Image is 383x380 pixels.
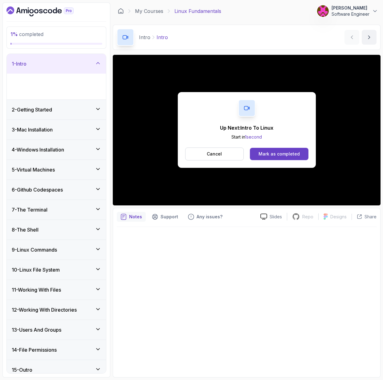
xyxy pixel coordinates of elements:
button: 5-Virtual Machines [7,160,106,180]
span: 1 % [10,31,18,37]
h3: 5 - Virtual Machines [12,166,55,173]
button: 6-Github Codespaces [7,180,106,200]
p: Start in [220,134,273,140]
button: 4-Windows Installation [7,140,106,160]
p: Repo [302,214,313,220]
button: previous content [344,30,359,45]
button: 12-Working With Directories [7,300,106,320]
button: 10-Linux File System [7,260,106,280]
a: Dashboard [118,8,124,14]
div: Mark as completed [259,151,300,157]
button: Cancel [185,148,244,160]
h3: 1 - Intro [12,60,26,67]
button: Support button [148,212,182,222]
button: 13-Users And Groups [7,320,106,340]
p: Intro [139,34,150,41]
h3: 15 - Outro [12,366,32,374]
button: Mark as completed [250,148,308,160]
h3: 7 - The Terminal [12,206,47,213]
button: 15-Outro [7,360,106,380]
h3: 6 - Github Codespaces [12,186,63,193]
a: My Courses [135,7,163,15]
button: Share [352,214,377,220]
p: Any issues? [197,214,222,220]
span: 1 second [245,134,262,139]
p: Slides [270,214,282,220]
p: Share [365,214,377,220]
p: [PERSON_NAME] [332,5,369,11]
button: 8-The Shell [7,220,106,240]
button: 11-Working With Files [7,280,106,300]
button: next content [362,30,377,45]
h3: 9 - Linux Commands [12,246,57,253]
p: Intro [157,34,168,41]
p: Software Engineer [332,11,369,17]
button: 14-File Permissions [7,340,106,360]
button: notes button [117,212,146,222]
h3: 8 - The Shell [12,226,39,233]
h3: 10 - Linux File System [12,266,60,273]
button: 1-Intro [7,54,106,74]
h3: 3 - Mac Installation [12,126,53,133]
h3: 13 - Users And Groups [12,326,61,334]
img: user profile image [317,5,329,17]
h3: 14 - File Permissions [12,346,57,354]
button: Feedback button [184,212,226,222]
button: 9-Linux Commands [7,240,106,260]
p: Notes [129,214,142,220]
button: user profile image[PERSON_NAME]Software Engineer [317,5,378,17]
iframe: 1 - intro [113,55,381,205]
a: Dashboard [6,6,88,16]
button: 3-Mac Installation [7,120,106,139]
p: Linux Fundamentals [174,7,221,15]
p: Designs [330,214,347,220]
h3: 2 - Getting Started [12,106,52,113]
p: Support [161,214,178,220]
h3: 12 - Working With Directories [12,306,77,313]
span: completed [10,31,43,37]
a: Slides [255,213,287,220]
p: Up Next: Intro To Linux [220,124,273,131]
p: Cancel [207,151,222,157]
h3: 11 - Working With Files [12,286,61,293]
button: 2-Getting Started [7,100,106,119]
button: 7-The Terminal [7,200,106,220]
h3: 4 - Windows Installation [12,146,64,153]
